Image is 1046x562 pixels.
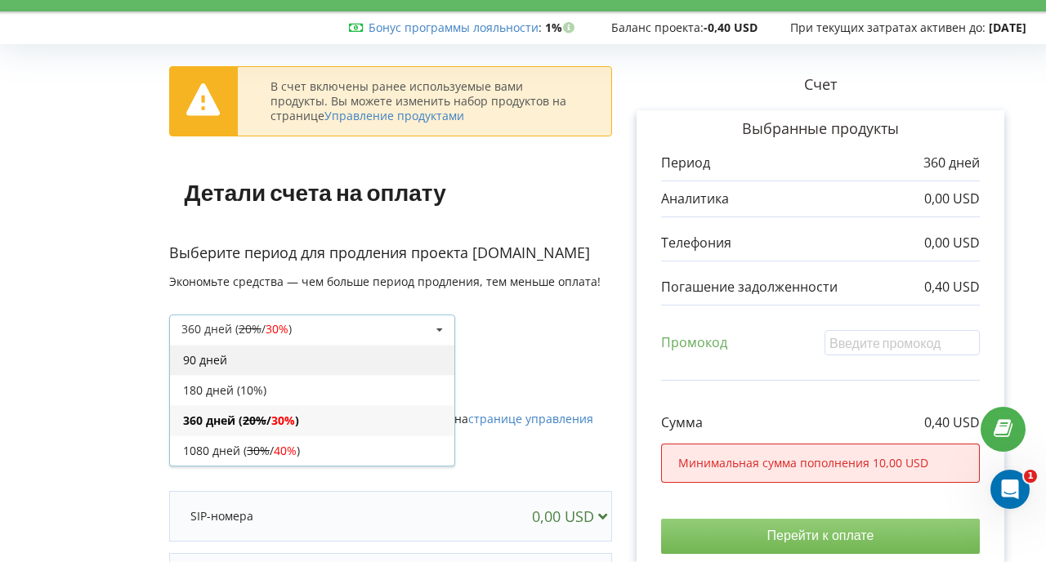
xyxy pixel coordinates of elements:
strong: [DATE] [989,20,1026,35]
strong: -0,40 USD [704,20,758,35]
span: 1 [1024,470,1037,483]
span: 40% [274,443,297,458]
p: Сумма [661,413,703,432]
iframe: Intercom live chat [990,470,1030,509]
div: В счет включены ранее используемые вами продукты. Вы можете изменить набор продуктов на странице [270,79,579,124]
p: 0,00 USD [924,190,980,208]
p: Телефония [661,234,731,252]
div: 1080 дней ( / ) [170,435,454,466]
p: Период [661,154,710,172]
s: 30% [247,443,270,458]
p: Промокод [661,333,727,352]
s: 20% [243,413,266,428]
p: SIP-номера [190,508,253,524]
div: Минимальная сумма пополнения 10,00 USD [661,444,980,483]
span: Экономьте средства — чем больше период продления, тем меньше оплата! [169,274,601,289]
span: Баланс проекта: [611,20,704,35]
p: Аналитика [661,190,729,208]
p: 0,00 USD [924,234,980,252]
s: 20% [239,321,261,337]
div: 180 дней (10%) [170,375,454,405]
span: 30% [271,413,295,428]
p: Погашение задолженности [661,278,838,297]
strong: 1% [545,20,579,35]
p: 0,40 USD [924,278,980,297]
p: 0,40 USD [924,413,980,432]
a: Управление продуктами [324,108,464,123]
div: 0,00 USD [532,508,615,524]
input: Введите промокод [825,330,980,355]
span: : [369,20,542,35]
a: Бонус программы лояльности [369,20,539,35]
div: 360 дней ( / ) [181,323,292,335]
p: Выбранные продукты [661,118,980,140]
h1: Детали счета на оплату [169,153,462,231]
span: 30% [266,321,288,337]
p: Выберите период для продления проекта [DOMAIN_NAME] [169,243,612,264]
p: Счет [612,74,1029,96]
p: 360 дней [923,154,980,172]
span: При текущих затратах активен до: [790,20,986,35]
div: 360 дней ( / ) [170,405,454,435]
input: Перейти к оплате [661,519,980,553]
div: 90 дней [170,345,454,375]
